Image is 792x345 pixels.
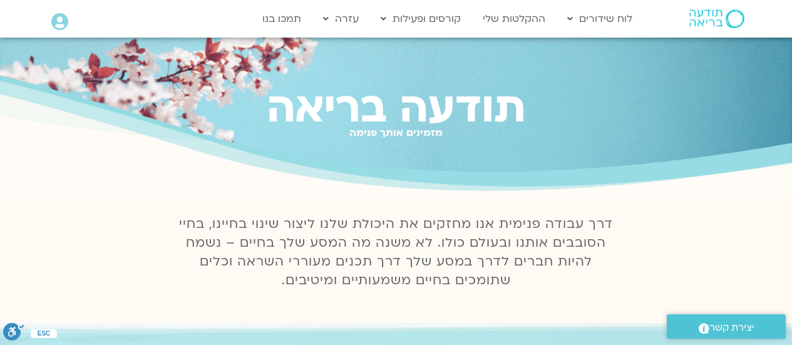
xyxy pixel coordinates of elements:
[317,7,365,31] a: עזרה
[561,7,639,31] a: לוח שידורים
[689,9,744,28] img: תודעה בריאה
[709,319,754,336] span: יצירת קשר
[476,7,552,31] a: ההקלטות שלי
[667,314,786,339] a: יצירת קשר
[172,215,620,290] p: דרך עבודה פנימית אנו מחזקים את היכולת שלנו ליצור שינוי בחיינו, בחיי הסובבים אותנו ובעולם כולו. לא...
[374,7,467,31] a: קורסים ופעילות
[256,7,307,31] a: תמכו בנו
